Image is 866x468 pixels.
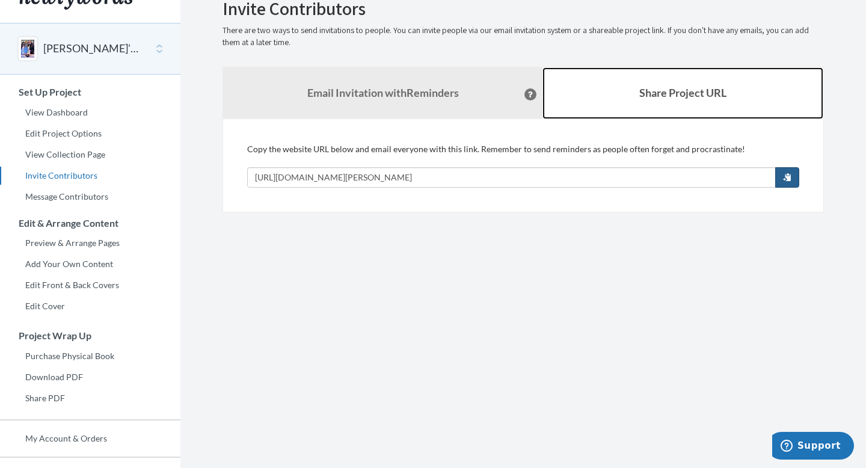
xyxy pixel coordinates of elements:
[1,87,180,97] h3: Set Up Project
[639,86,726,99] b: Share Project URL
[1,330,180,341] h3: Project Wrap Up
[1,218,180,229] h3: Edit & Arrange Content
[307,86,459,99] strong: Email Invitation with Reminders
[772,432,854,462] iframe: Opens a widget where you can chat to one of our agents
[43,41,141,57] button: [PERSON_NAME]’s 60th Birthday
[247,143,799,188] div: Copy the website URL below and email everyone with this link. Remember to send reminders as peopl...
[223,25,824,49] p: There are two ways to send invitations to people. You can invite people via our email invitation ...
